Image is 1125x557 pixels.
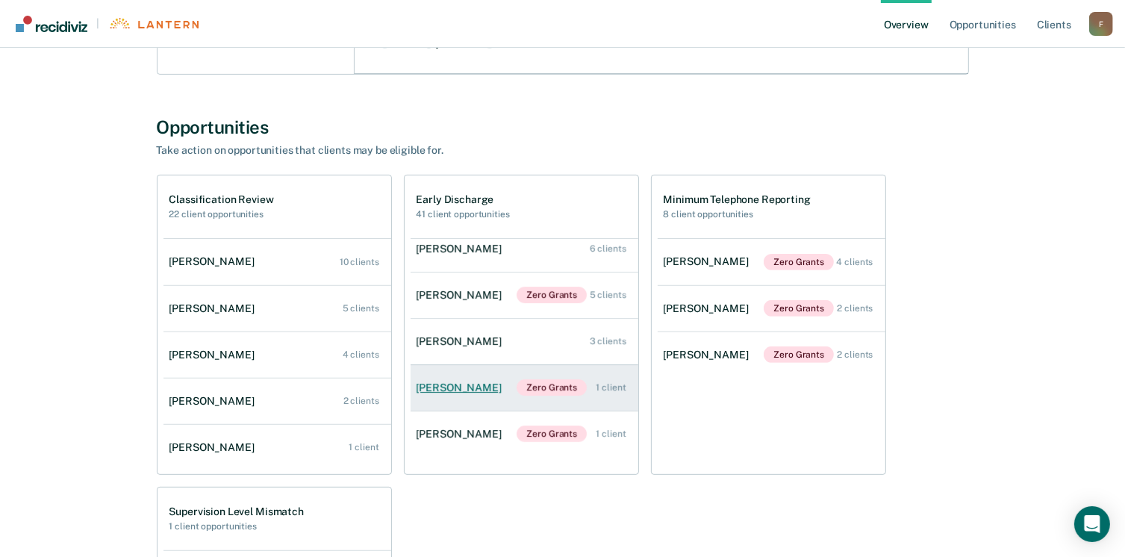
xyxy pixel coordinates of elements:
[1074,506,1110,542] div: Open Intercom Messenger
[343,303,379,314] div: 5 clients
[169,395,261,408] div: [PERSON_NAME]
[87,17,108,30] span: |
[340,257,379,267] div: 10 clients
[658,332,885,378] a: [PERSON_NAME]Zero Grants 2 clients
[343,396,379,406] div: 2 clients
[163,334,391,376] a: [PERSON_NAME] 4 clients
[517,426,587,442] span: Zero Grants
[1089,12,1113,36] button: Profile dropdown button
[517,287,587,303] span: Zero Grants
[417,335,508,348] div: [PERSON_NAME]
[417,289,508,302] div: [PERSON_NAME]
[169,349,261,361] div: [PERSON_NAME]
[163,240,391,283] a: [PERSON_NAME] 10 clients
[664,209,811,220] h2: 8 client opportunities
[590,336,626,346] div: 3 clients
[764,300,834,317] span: Zero Grants
[596,429,626,439] div: 1 client
[590,243,626,254] div: 6 clients
[349,442,378,452] div: 1 client
[411,364,638,411] a: [PERSON_NAME]Zero Grants 1 client
[417,193,510,206] h1: Early Discharge
[658,285,885,332] a: [PERSON_NAME]Zero Grants 2 clients
[664,193,811,206] h1: Minimum Telephone Reporting
[169,521,304,532] h2: 1 client opportunities
[343,349,379,360] div: 4 clients
[838,349,873,360] div: 2 clients
[764,254,834,270] span: Zero Grants
[411,228,638,270] a: [PERSON_NAME] 6 clients
[411,272,638,318] a: [PERSON_NAME]Zero Grants 5 clients
[837,257,873,267] div: 4 clients
[417,209,510,220] h2: 41 client opportunities
[108,18,199,29] img: Lantern
[163,380,391,423] a: [PERSON_NAME] 2 clients
[1089,12,1113,36] div: F
[664,302,755,315] div: [PERSON_NAME]
[838,303,873,314] div: 2 clients
[169,255,261,268] div: [PERSON_NAME]
[417,428,508,441] div: [PERSON_NAME]
[157,116,969,138] div: Opportunities
[411,320,638,363] a: [PERSON_NAME] 3 clients
[157,144,679,157] div: Take action on opportunities that clients may be eligible for.
[658,239,885,285] a: [PERSON_NAME]Zero Grants 4 clients
[664,349,755,361] div: [PERSON_NAME]
[517,379,587,396] span: Zero Grants
[16,16,87,32] img: Recidiviz
[163,426,391,469] a: [PERSON_NAME] 1 client
[764,346,834,363] span: Zero Grants
[169,505,304,518] h1: Supervision Level Mismatch
[596,382,626,393] div: 1 client
[169,302,261,315] div: [PERSON_NAME]
[169,193,274,206] h1: Classification Review
[590,290,626,300] div: 5 clients
[169,441,261,454] div: [PERSON_NAME]
[411,411,638,457] a: [PERSON_NAME]Zero Grants 1 client
[417,382,508,394] div: [PERSON_NAME]
[169,209,274,220] h2: 22 client opportunities
[163,287,391,330] a: [PERSON_NAME] 5 clients
[417,243,508,255] div: [PERSON_NAME]
[664,255,755,268] div: [PERSON_NAME]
